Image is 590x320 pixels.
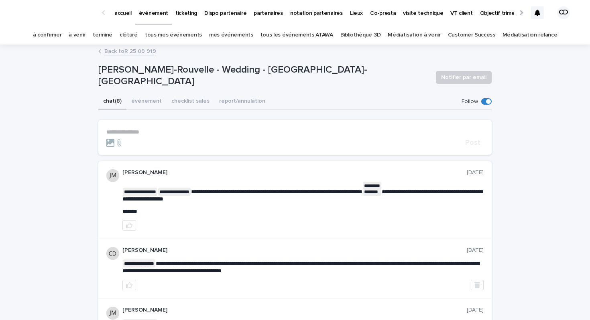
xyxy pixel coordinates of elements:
[467,169,484,176] p: [DATE]
[462,98,478,105] p: Follow
[503,26,557,45] a: Médiatisation relance
[98,64,429,87] p: [PERSON_NAME]-Rouvelle - Wedding - [GEOGRAPHIC_DATA]-[GEOGRAPHIC_DATA]
[122,280,136,290] button: like this post
[93,26,112,45] a: terminé
[209,26,253,45] a: mes événements
[167,93,214,110] button: checklist sales
[122,169,467,176] p: [PERSON_NAME]
[145,26,202,45] a: tous mes événements
[441,73,486,81] span: Notifier par email
[388,26,441,45] a: Médiatisation à venir
[122,247,467,254] p: [PERSON_NAME]
[462,139,484,146] button: Post
[467,247,484,254] p: [DATE]
[122,220,136,231] button: like this post
[448,26,495,45] a: Customer Success
[69,26,85,45] a: à venir
[98,93,126,110] button: chat (8)
[436,71,492,84] button: Notifier par email
[120,26,138,45] a: clôturé
[340,26,380,45] a: Bibliothèque 3D
[557,6,570,19] div: CD
[471,280,484,290] button: Delete post
[465,139,480,146] span: Post
[33,26,62,45] a: à confirmer
[214,93,270,110] button: report/annulation
[260,26,333,45] a: tous les événements ATAWA
[126,93,167,110] button: événement
[122,307,467,314] p: [PERSON_NAME]
[104,46,156,55] a: Back toR 25 09 919
[467,307,484,314] p: [DATE]
[16,5,94,21] img: Ls34BcGeRexTGTNfXpUC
